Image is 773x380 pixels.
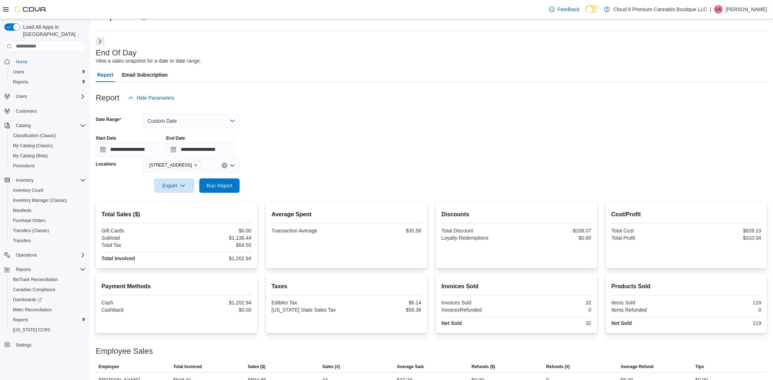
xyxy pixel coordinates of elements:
button: Run Report [199,178,240,193]
span: Promotions [10,162,86,170]
label: End Date [166,135,185,141]
div: $1,138.44 [178,235,251,241]
button: Open list of options [230,163,235,168]
span: Export [158,178,190,193]
button: Inventory Manager (Classic) [7,195,89,205]
div: $310.34 [688,235,761,241]
a: Purchase Orders [10,216,49,225]
div: 0 [688,307,761,313]
div: $0.00 [178,228,251,234]
span: Classification (Classic) [13,133,56,139]
div: Total Discount [442,228,515,234]
p: | [710,5,711,14]
h2: Total Sales ($) [101,210,252,219]
span: Users [16,94,27,99]
div: $0.00 [518,235,591,241]
span: Catalog [16,123,31,128]
a: Promotions [10,162,38,170]
span: Inventory [13,176,86,185]
div: Items Refunded [612,307,685,313]
span: Total Invoiced [173,364,202,370]
span: Metrc Reconciliation [10,306,86,314]
div: InvoicesRefunded [442,307,515,313]
span: Average Refund [621,364,654,370]
button: Hide Parameters [125,91,177,105]
span: Inventory Count [13,187,44,193]
a: Dashboards [7,295,89,305]
span: Inventory Manager (Classic) [13,198,67,203]
span: Customers [16,108,37,114]
div: Loyalty Redemptions [442,235,515,241]
h3: Report [96,94,119,102]
a: Transfers (Classic) [10,226,52,235]
span: Metrc Reconciliation [13,307,52,313]
div: $58.36 [348,307,421,313]
div: Subtotal [101,235,175,241]
button: Canadian Compliance [7,285,89,295]
a: Reports [10,78,31,86]
span: Reports [16,267,31,272]
span: My Catalog (Classic) [13,143,53,149]
span: Tips [696,364,704,370]
h2: Payment Methods [101,282,252,291]
h2: Taxes [272,282,422,291]
span: Sales (#) [322,364,340,370]
span: Canadian Compliance [13,287,55,293]
span: Transfers (Classic) [10,226,86,235]
p: [PERSON_NAME] [726,5,767,14]
button: Promotions [7,161,89,171]
div: 119 [688,300,761,306]
span: Purchase Orders [13,218,46,223]
button: Transfers [7,236,89,246]
input: Press the down key to open a popover containing a calendar. [96,142,165,157]
strong: Net Sold [442,320,462,326]
span: Classification (Classic) [10,131,86,140]
span: [STREET_ADDRESS] [149,162,192,169]
label: Locations [96,161,116,167]
button: Next [96,37,104,46]
button: Operations [1,250,89,260]
span: Settings [16,342,31,348]
div: Total Profit [612,235,685,241]
span: 28 Houlton Road [146,161,201,169]
button: Clear input [222,163,227,168]
span: Sales ($) [248,364,266,370]
div: Invoices Sold [442,300,515,306]
span: Reports [13,265,86,274]
strong: Total Invoiced [101,255,135,261]
span: Canadian Compliance [10,285,86,294]
span: Reports [13,317,28,323]
button: Transfers (Classic) [7,226,89,236]
h2: Average Spent [272,210,422,219]
button: Reports [1,264,89,275]
div: Edibles Tax [272,300,345,306]
a: Feedback [546,2,583,17]
button: Catalog [13,121,33,130]
div: $1,202.94 [178,300,251,306]
div: Total Cost [612,228,685,234]
a: Users [10,68,27,76]
div: View a sales snapshot for a date or date range. [96,57,201,65]
span: Feedback [558,6,580,13]
button: Purchase Orders [7,216,89,226]
span: BioTrack Reconciliation [13,277,58,282]
label: Start Date [96,135,116,141]
a: Home [13,58,30,66]
a: Inventory Count [10,186,46,195]
div: $828.10 [688,228,761,234]
div: Items Sold [612,300,685,306]
span: Home [16,59,27,65]
span: Settings [13,340,86,349]
span: Email Subscription [122,68,168,82]
div: $0.00 [178,307,251,313]
a: Classification (Classic) [10,131,59,140]
span: Users [13,69,24,75]
span: Washington CCRS [10,326,86,334]
span: Load All Apps in [GEOGRAPHIC_DATA] [20,23,86,38]
button: Settings [1,339,89,350]
span: Refunds (#) [546,364,570,370]
div: 32 [518,320,591,326]
input: Dark Mode [586,5,601,13]
span: BioTrack Reconciliation [10,275,86,284]
div: $6.14 [348,300,421,306]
